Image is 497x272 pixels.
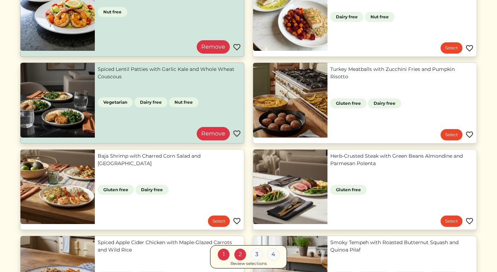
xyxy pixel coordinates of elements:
[267,248,280,260] div: 4
[465,131,474,139] img: Favorite menu item
[197,127,230,140] a: Remove
[330,239,474,254] a: Smoky Tempeh with Roasted Butternut Squash and Quinoa Pilaf
[208,216,230,227] a: Select
[231,260,267,267] div: Review selections
[465,217,474,225] img: Favorite menu item
[233,129,241,138] img: Favorite menu item
[233,43,241,52] img: Favorite menu item
[98,66,241,80] a: Spiced Lentil Patties with Garlic Kale and Whole Wheat Couscous
[234,248,246,260] div: 2
[441,129,462,140] a: Select
[251,248,263,260] div: 3
[233,217,241,225] img: Favorite menu item
[98,239,241,254] a: Spiced Apple Cider Chicken with Maple-Glazed Carrots and Wild Rice
[441,216,462,227] a: Select
[217,248,230,260] div: 1
[441,42,462,54] a: Select
[210,245,287,268] a: 1 2 3 4 Review selections
[330,152,474,167] a: Herb-Crusted Steak with Green Beans Almondine and Parmesan Polenta
[465,44,474,53] img: Favorite menu item
[330,66,474,80] a: Turkey Meatballs with Zucchini Fries and Pumpkin Risotto
[197,40,230,54] a: Remove
[98,152,241,167] a: Baja Shrimp with Charred Corn Salad and [GEOGRAPHIC_DATA]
